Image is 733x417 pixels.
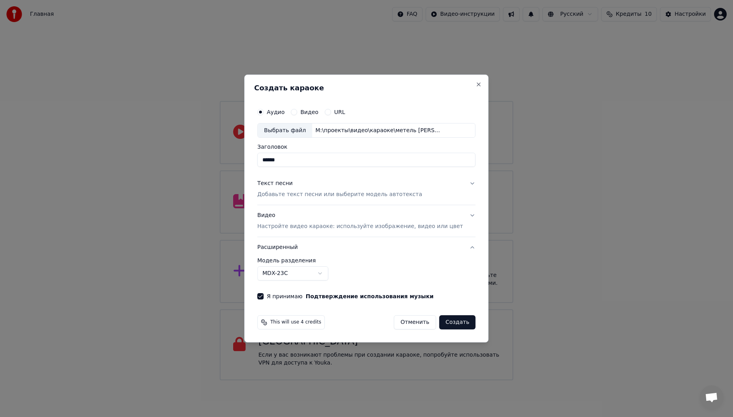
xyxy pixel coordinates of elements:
[267,294,434,299] label: Я принимаю
[439,315,475,329] button: Создать
[254,84,479,92] h2: Создать караоке
[270,319,321,325] span: This will use 4 credits
[257,174,475,205] button: Текст песниДобавьте текст песни или выберите модель автотекста
[312,127,446,135] div: M:\проекты\видео\караоке\метель [PERSON_NAME]\аудио\метель плюс.mp3
[334,109,345,115] label: URL
[257,206,475,237] button: ВидеоНастройте видео караоке: используйте изображение, видео или цвет
[258,123,312,138] div: Выбрать файл
[257,237,475,258] button: Расширенный
[257,258,475,287] div: Расширенный
[257,212,463,231] div: Видео
[257,144,475,150] label: Заголовок
[257,191,422,199] p: Добавьте текст песни или выберите модель автотекста
[306,294,434,299] button: Я принимаю
[300,109,318,115] label: Видео
[267,109,284,115] label: Аудио
[257,180,293,188] div: Текст песни
[394,315,436,329] button: Отменить
[257,223,463,230] p: Настройте видео караоке: используйте изображение, видео или цвет
[257,258,475,263] label: Модель разделения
